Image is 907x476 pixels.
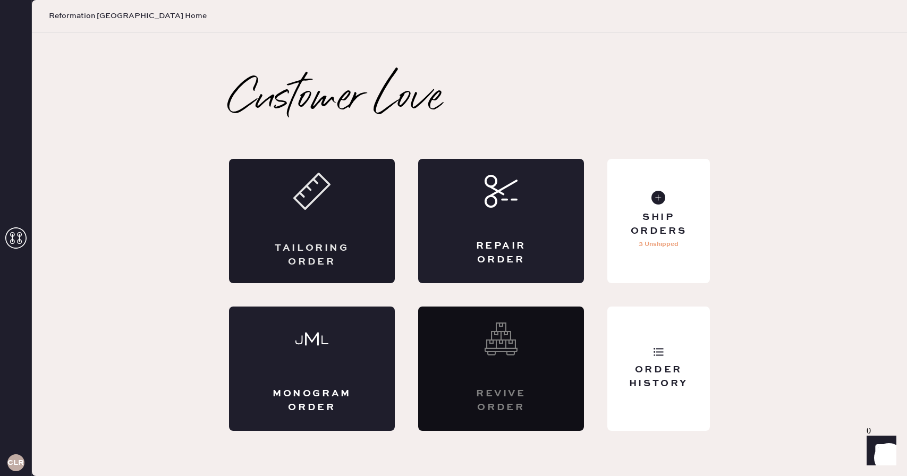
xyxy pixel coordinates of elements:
div: Interested? Contact us at care@hemster.co [418,307,584,431]
h2: Customer Love [229,78,442,121]
h3: CLR [7,459,24,466]
span: Reformation [GEOGRAPHIC_DATA] Home [49,11,207,21]
iframe: Front Chat [857,428,902,474]
p: 3 Unshipped [639,238,679,251]
div: Order History [616,363,701,390]
div: Monogram Order [272,387,352,414]
div: Repair Order [461,240,541,266]
div: Revive order [461,387,541,414]
div: Tailoring Order [272,242,352,268]
div: Ship Orders [616,211,701,237]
